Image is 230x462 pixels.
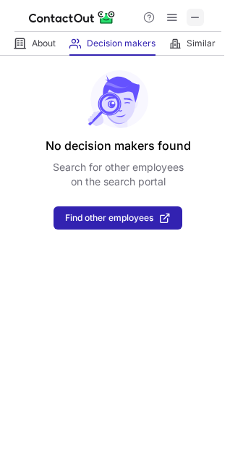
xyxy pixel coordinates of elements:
[87,70,149,128] img: No leads found
[46,137,191,154] header: No decision makers found
[54,206,182,230] button: Find other employees
[65,213,153,223] span: Find other employees
[32,38,56,49] span: About
[87,38,156,49] span: Decision makers
[29,9,116,26] img: ContactOut v5.3.10
[53,160,184,189] p: Search for other employees on the search portal
[187,38,216,49] span: Similar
